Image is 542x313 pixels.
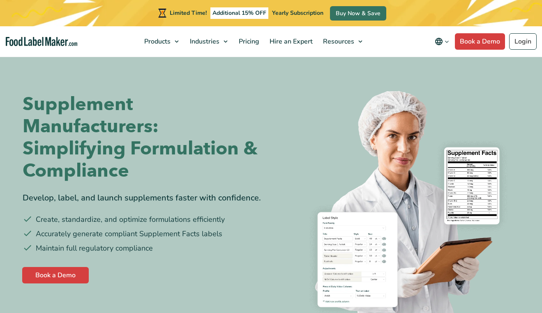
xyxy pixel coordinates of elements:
a: Login [509,33,537,50]
li: Accurately generate compliant Supplement Facts labels [23,228,265,239]
span: Yearly Subscription [272,9,323,17]
a: Book a Demo [22,267,89,283]
span: Industries [187,37,220,46]
a: Food Label Maker homepage [6,37,78,46]
li: Create, standardize, and optimize formulations efficiently [23,214,265,225]
a: Pricing [234,26,263,57]
span: Limited Time! [170,9,207,17]
span: Products [142,37,171,46]
li: Maintain full regulatory compliance [23,243,265,254]
span: Additional 15% OFF [210,7,268,19]
a: Resources [318,26,367,57]
a: Industries [185,26,232,57]
a: Buy Now & Save [330,6,386,21]
a: Products [139,26,183,57]
span: Hire an Expert [267,37,314,46]
div: Develop, label, and launch supplements faster with confidence. [23,192,265,204]
span: Resources [321,37,355,46]
span: Pricing [236,37,260,46]
a: Hire an Expert [265,26,316,57]
button: Change language [429,33,455,50]
a: Book a Demo [455,33,505,50]
h1: Supplement Manufacturers: Simplifying Formulation & Compliance [23,93,265,182]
